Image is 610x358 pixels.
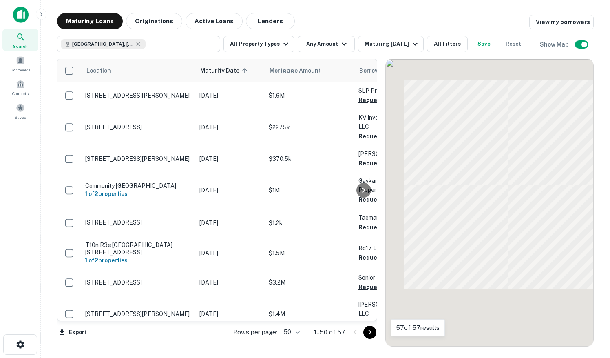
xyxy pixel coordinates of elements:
[223,36,294,52] button: All Property Types
[270,66,332,76] span: Mortgage Amount
[85,155,191,162] p: [STREET_ADDRESS][PERSON_NAME]
[269,123,350,132] p: $227.5k
[2,100,38,122] a: Saved
[13,43,28,49] span: Search
[57,36,220,52] button: [GEOGRAPHIC_DATA], [GEOGRAPHIC_DATA], [GEOGRAPHIC_DATA]
[199,91,261,100] p: [DATE]
[85,189,191,198] h6: 1 of 2 properties
[269,154,350,163] p: $370.5k
[13,7,29,23] img: capitalize-icon.png
[269,91,350,100] p: $1.6M
[298,36,355,52] button: Any Amount
[354,59,444,82] th: Borrower Name
[540,40,570,49] h6: Show Map
[85,182,191,189] p: Community [GEOGRAPHIC_DATA]
[86,66,111,76] span: Location
[314,327,345,337] p: 1–50 of 57
[363,326,376,339] button: Go to next page
[233,327,277,337] p: Rows per page:
[199,154,261,163] p: [DATE]
[269,278,350,287] p: $3.2M
[15,114,27,120] span: Saved
[126,13,182,29] button: Originations
[199,278,261,287] p: [DATE]
[427,36,468,52] button: All Filters
[199,309,261,318] p: [DATE]
[500,36,526,52] button: Reset
[85,310,191,318] p: [STREET_ADDRESS][PERSON_NAME]
[85,123,191,131] p: [STREET_ADDRESS]
[85,219,191,226] p: [STREET_ADDRESS]
[85,279,191,286] p: [STREET_ADDRESS]
[199,249,261,258] p: [DATE]
[365,39,420,49] div: Maturing [DATE]
[11,67,30,73] span: Borrowers
[2,29,38,51] a: Search
[269,218,350,227] p: $1.2k
[265,59,354,82] th: Mortgage Amount
[269,309,350,318] p: $1.4M
[186,13,243,29] button: Active Loans
[85,256,191,265] h6: 1 of 2 properties
[199,123,261,132] p: [DATE]
[269,249,350,258] p: $1.5M
[12,90,29,97] span: Contacts
[2,53,38,75] a: Borrowers
[529,15,594,29] a: View my borrowers
[2,76,38,98] a: Contacts
[85,92,191,99] p: [STREET_ADDRESS][PERSON_NAME]
[269,186,350,195] p: $1M
[85,241,191,256] p: T10n R3e [GEOGRAPHIC_DATA][STREET_ADDRESS]
[199,218,261,227] p: [DATE]
[358,36,424,52] button: Maturing [DATE]
[57,326,89,338] button: Export
[281,326,301,338] div: 50
[195,59,265,82] th: Maturity Date
[386,59,593,346] div: 0 0
[199,186,261,195] p: [DATE]
[81,59,195,82] th: Location
[57,13,123,29] button: Maturing Loans
[246,13,295,29] button: Lenders
[569,293,610,332] iframe: Chat Widget
[72,40,133,48] span: [GEOGRAPHIC_DATA], [GEOGRAPHIC_DATA], [GEOGRAPHIC_DATA]
[471,36,497,52] button: Save your search to get updates of matches that match your search criteria.
[200,66,250,76] span: Maturity Date
[396,323,440,333] p: 57 of 57 results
